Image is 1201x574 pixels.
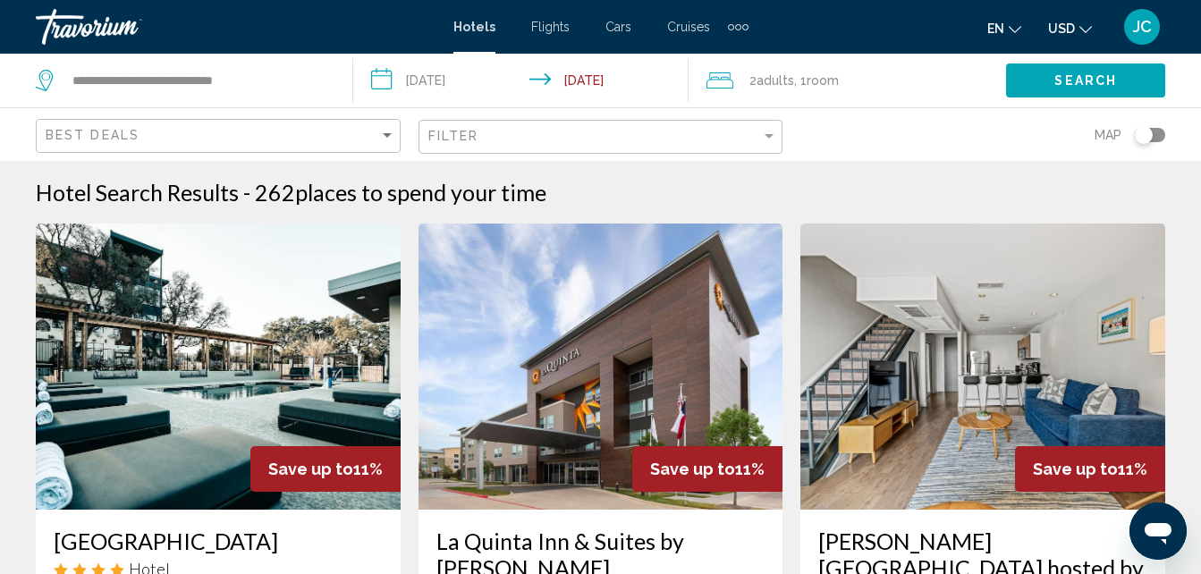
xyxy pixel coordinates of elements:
div: 11% [1015,446,1165,492]
span: Best Deals [46,128,140,142]
span: Filter [428,129,479,143]
button: Filter [419,119,783,156]
span: en [987,21,1004,36]
span: Search [1054,74,1117,89]
button: Change language [987,15,1021,41]
a: Cruises [667,20,710,34]
img: Hotel image [419,224,783,510]
div: 11% [632,446,782,492]
span: Map [1095,122,1121,148]
span: - [243,179,250,206]
button: Search [1006,63,1165,97]
span: places to spend your time [295,179,546,206]
button: Change currency [1048,15,1092,41]
div: 11% [250,446,401,492]
span: JC [1133,18,1152,36]
button: Travelers: 2 adults, 0 children [689,54,1006,107]
button: Extra navigation items [728,13,749,41]
img: Hotel image [36,224,401,510]
img: Hotel image [800,224,1165,510]
span: USD [1048,21,1075,36]
span: Save up to [1033,460,1118,478]
h1: Hotel Search Results [36,179,239,206]
span: 2 [749,68,794,93]
a: Flights [531,20,570,34]
a: [GEOGRAPHIC_DATA] [54,528,383,554]
button: User Menu [1119,8,1165,46]
button: Toggle map [1121,127,1165,143]
button: Check-in date: Jan 4, 2026 Check-out date: Jan 6, 2026 [353,54,689,107]
iframe: Button to launch messaging window [1129,502,1187,560]
span: Adults [757,73,794,88]
mat-select: Sort by [46,129,395,144]
span: Room [807,73,839,88]
span: Save up to [268,460,353,478]
span: , 1 [794,68,839,93]
a: Hotels [453,20,495,34]
a: Cars [605,20,631,34]
a: Travorium [36,9,436,45]
h2: 262 [255,179,546,206]
span: Save up to [650,460,735,478]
